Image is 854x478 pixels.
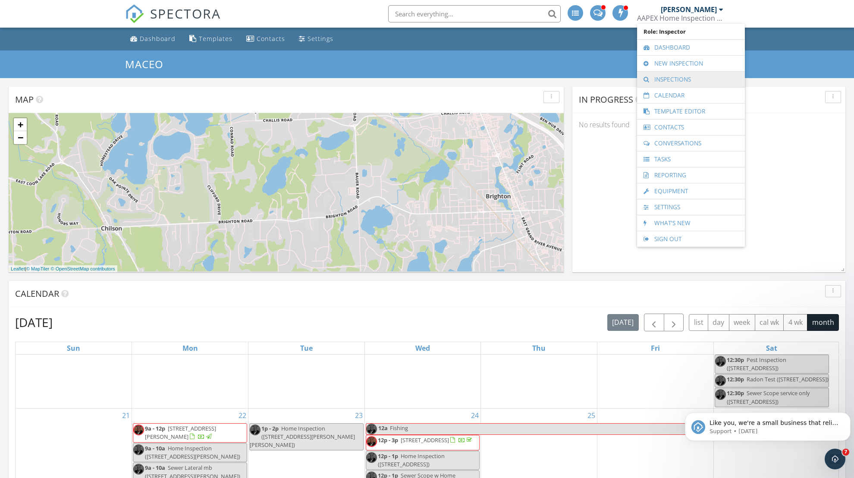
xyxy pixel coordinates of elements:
button: week [729,314,755,331]
div: AAPEX Home Inspection Services [637,14,723,22]
span: 12p - 1p [378,452,398,460]
span: Map [15,94,34,105]
a: Conversations [641,135,741,151]
div: Templates [199,35,232,43]
span: SPECTORA [150,4,221,22]
a: Settings [641,199,741,215]
img: maceo_banks.png [133,464,144,475]
img: maceo_banks.png [366,424,377,434]
a: Wednesday [414,342,432,354]
a: Template Editor [641,104,741,119]
span: Home Inspection ([STREET_ADDRESS][PERSON_NAME][PERSON_NAME]) [250,425,355,449]
a: Go to September 21, 2025 [120,409,132,422]
a: 12p - 3p [STREET_ADDRESS] [378,436,474,444]
a: Contacts [243,31,289,47]
button: Next month [664,314,684,331]
iframe: Intercom notifications message [681,394,854,455]
a: Go to September 25, 2025 [586,409,597,422]
span: Sewer Scope service only ([STREET_ADDRESS]) [727,389,810,405]
a: Equipment [641,183,741,199]
a: SPECTORA [125,12,221,30]
img: maceo_banks.png [133,444,144,455]
button: [DATE] [607,314,639,331]
a: Leaflet [11,266,25,271]
button: Previous month [644,314,664,331]
a: Maceo [125,57,171,71]
span: [STREET_ADDRESS] [401,436,449,444]
a: Contacts [641,119,741,135]
img: maceo_banks.png [715,356,726,367]
div: | [9,265,117,273]
a: Templates [186,31,236,47]
img: maceo_banks.png [366,452,377,463]
div: Settings [308,35,333,43]
a: Monday [181,342,200,354]
a: Sunday [65,342,82,354]
span: 9a - 12p [145,425,165,432]
a: Reporting [641,167,741,183]
a: Friday [649,342,662,354]
a: Go to September 22, 2025 [237,409,248,422]
a: Tasks [641,151,741,167]
a: Inspections [641,72,741,87]
img: maceo_banks.png [715,375,726,386]
span: 9a - 10a [145,464,165,472]
a: What's New [641,215,741,231]
a: Dashboard [127,31,179,47]
span: 9a - 10a [145,444,165,452]
img: The Best Home Inspection Software - Spectora [125,4,144,23]
span: Role: Inspector [641,24,741,39]
div: [PERSON_NAME] [661,5,717,14]
span: 1p - 2p [261,425,279,432]
div: Contacts [257,35,285,43]
img: maceo_banks.png [250,425,261,435]
div: No results found [572,113,845,136]
span: 12a [378,424,388,434]
h2: [DATE] [15,314,53,331]
span: 7 [842,449,849,456]
a: Calendar [641,88,741,103]
a: Thursday [531,342,547,354]
img: maceo_banks.png [715,389,726,400]
button: month [807,314,839,331]
span: Radon Test ([STREET_ADDRESS]) [747,375,829,383]
span: In Progress [579,94,633,105]
a: Dashboard [641,40,741,55]
button: list [689,314,708,331]
a: 12p - 3p [STREET_ADDRESS] [366,435,480,450]
a: New Inspection [641,56,741,71]
a: © MapTiler [26,266,50,271]
a: Saturday [764,342,779,354]
a: Tuesday [298,342,314,354]
div: Dashboard [140,35,176,43]
span: Fishing [390,424,408,432]
a: Zoom out [14,131,27,144]
span: 12:30p [727,356,744,364]
a: Go to September 23, 2025 [353,409,364,422]
span: Home Inspection ([STREET_ADDRESS]) [378,452,445,468]
span: [STREET_ADDRESS][PERSON_NAME] [145,425,216,440]
a: Zoom in [14,118,27,131]
span: Pest Inspection ([STREET_ADDRESS]) [727,356,786,372]
p: Message from Support, sent 2d ago [28,33,158,41]
a: © OpenStreetMap contributors [51,266,115,271]
img: maceo_banks.png [366,436,377,447]
a: 9a - 12p [STREET_ADDRESS][PERSON_NAME] [145,425,216,440]
button: cal wk [755,314,784,331]
input: Search everything... [388,5,561,22]
span: Like you, we're a small business that relies on reviews to grow. If you have a few minutes, we'd ... [28,25,157,66]
span: 12:30p [727,389,744,397]
span: 12:30p [727,375,744,383]
a: Go to September 24, 2025 [469,409,480,422]
span: 12p - 3p [378,436,398,444]
button: 4 wk [783,314,807,331]
a: Settings [295,31,337,47]
a: Sign Out [641,231,741,247]
span: Home Inspection ([STREET_ADDRESS][PERSON_NAME]) [145,444,240,460]
span: Calendar [15,288,59,299]
img: maceo_banks.png [133,425,144,435]
button: day [708,314,729,331]
iframe: Intercom live chat [825,449,845,469]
